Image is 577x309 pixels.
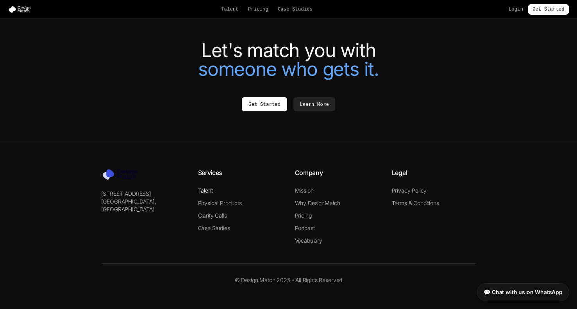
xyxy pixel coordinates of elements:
[295,237,322,244] a: Vocabulary
[70,41,507,79] h2: Let's match you with
[295,200,341,206] a: Why DesignMatch
[101,276,476,284] p: © Design Match 2025 - All Rights Reserved
[477,283,569,301] a: 💬 Chat with us on WhatsApp
[392,168,476,177] h4: Legal
[293,97,335,111] a: Learn More
[248,6,268,13] a: Pricing
[278,6,313,13] a: Case Studies
[242,97,287,111] a: Get Started
[295,212,312,219] a: Pricing
[392,200,439,206] a: Terms & Conditions
[101,190,186,198] p: [STREET_ADDRESS]
[101,198,186,213] p: [GEOGRAPHIC_DATA], [GEOGRAPHIC_DATA]
[198,200,242,206] a: Physical Products
[221,6,239,13] a: Talent
[528,4,569,15] a: Get Started
[198,212,227,219] a: Clarity Calls
[509,6,523,13] a: Login
[198,225,230,231] a: Case Studies
[295,168,379,177] h4: Company
[198,168,282,177] h4: Services
[198,57,379,80] span: someone who gets it.
[198,187,213,194] a: Talent
[295,225,315,231] a: Podcast
[8,5,34,13] img: Design Match
[392,187,427,194] a: Privacy Policy
[101,168,144,180] img: Design Match
[295,187,314,194] a: Mission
